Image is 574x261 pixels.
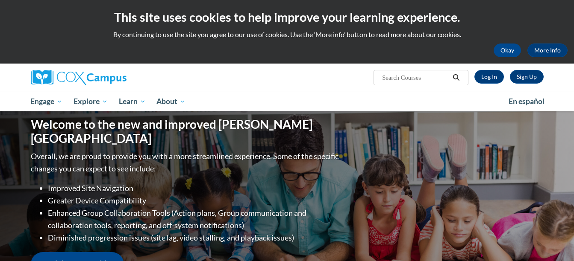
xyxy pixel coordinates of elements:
h2: This site uses cookies to help improve your learning experience. [6,9,568,26]
a: Engage [25,92,68,111]
a: About [151,92,191,111]
a: Log In [474,70,504,84]
span: En español [509,97,545,106]
span: Engage [30,96,62,107]
li: Diminished progression issues (site lag, video stalling, and playback issues) [48,232,341,244]
p: Overall, we are proud to provide you with a more streamlined experience. Some of the specific cha... [31,150,341,175]
button: Okay [494,43,521,57]
li: Enhanced Group Collaboration Tools (Action plans, Group communication and collaboration tools, re... [48,207,341,232]
li: Greater Device Compatibility [48,194,341,207]
span: Learn [119,96,146,107]
a: En español [503,93,550,110]
span: About [156,96,185,107]
a: Learn [113,92,151,111]
h1: Welcome to the new and improved [PERSON_NAME][GEOGRAPHIC_DATA] [31,117,341,146]
input: Search Courses [381,72,450,83]
div: Main menu [18,92,556,111]
a: More Info [527,43,568,57]
button: Search [450,72,462,83]
iframe: Button to launch messaging window [540,227,567,254]
img: Cox Campus [31,70,127,85]
a: Explore [68,92,113,111]
p: By continuing to use the site you agree to our use of cookies. Use the ‘More info’ button to read... [6,30,568,39]
span: Explore [74,96,108,107]
a: Cox Campus [31,70,193,85]
li: Improved Site Navigation [48,182,341,194]
a: Register [510,70,544,84]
